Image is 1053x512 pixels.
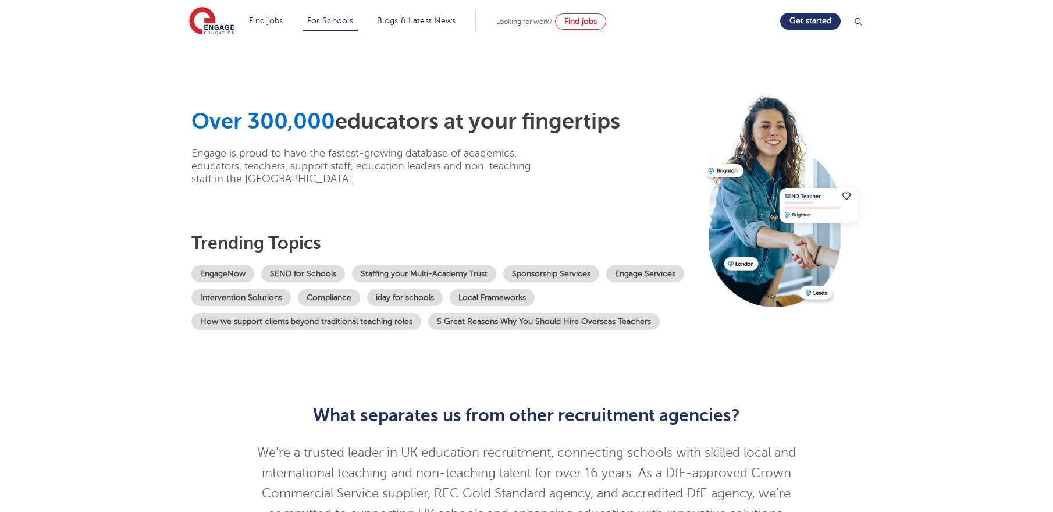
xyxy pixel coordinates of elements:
[702,90,868,307] img: Recruitment hero image
[191,313,421,330] a: How we support clients beyond traditional teaching roles
[780,13,841,30] a: Get started
[503,265,599,282] a: Sponsorship Services
[191,233,696,254] h3: Trending topics
[367,289,443,306] a: iday for schools
[496,17,553,26] span: Looking for work?
[555,13,606,30] a: Find jobs
[450,289,535,306] a: Local Frameworks
[428,313,660,330] a: 5 Great Reasons Why You Should Hire Overseas Teachers
[377,16,456,25] a: Blogs & Latest News
[241,406,812,425] h2: What separates us from other recruitment agencies?
[189,7,234,36] img: Engage Education
[298,289,360,306] a: Compliance
[191,108,696,135] h1: educators at your fingertips
[606,265,684,282] a: Engage Services
[307,16,353,25] a: For Schools
[191,109,335,134] span: Over 300,000
[564,17,597,26] span: Find jobs
[191,289,291,306] a: Intervention Solutions
[352,265,496,282] a: Staffing your Multi-Academy Trust
[249,16,283,25] a: Find jobs
[261,265,345,282] a: SEND for Schools
[191,265,254,282] a: EngageNow
[191,147,549,185] p: Engage is proud to have the fastest-growing database of academics, educators, teachers, support s...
